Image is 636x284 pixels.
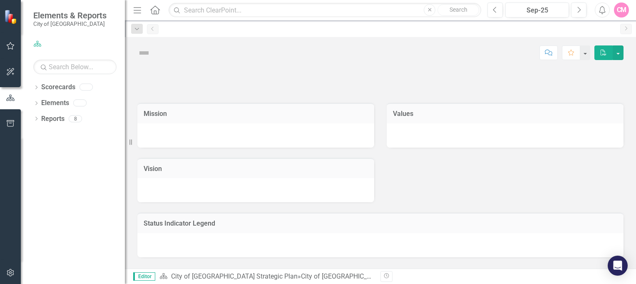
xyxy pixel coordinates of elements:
div: City of [GEOGRAPHIC_DATA] Strategic Plan [301,272,427,280]
small: City of [GEOGRAPHIC_DATA] [33,20,107,27]
button: CM [614,3,629,18]
input: Search ClearPoint... [169,3,481,18]
div: Open Intercom Messenger [608,256,628,276]
div: 8 [69,115,82,122]
div: Sep-25 [508,5,566,15]
h3: Status Indicator Legend [144,220,617,227]
img: ClearPoint Strategy [4,10,19,24]
button: Search [437,4,479,16]
button: Sep-25 [505,3,569,18]
div: » [159,272,374,281]
a: City of [GEOGRAPHIC_DATA] Strategic Plan [171,272,298,280]
a: Reports [41,114,65,124]
a: Elements [41,98,69,108]
span: Search [450,6,467,13]
h3: Vision [144,165,368,173]
a: Scorecards [41,83,75,92]
h3: Mission [144,110,368,118]
img: Not Defined [137,46,151,60]
span: Editor [133,272,155,281]
h3: Values [393,110,617,118]
input: Search Below... [33,60,117,74]
span: Elements & Reports [33,10,107,20]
